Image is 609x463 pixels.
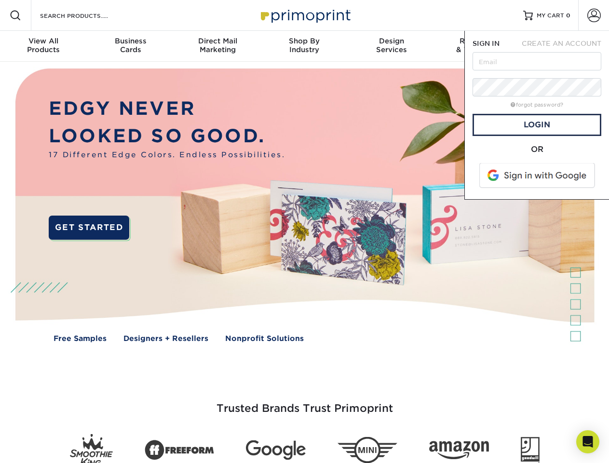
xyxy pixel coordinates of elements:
img: Amazon [429,441,489,460]
img: Primoprint [257,5,353,26]
div: & Templates [435,37,522,54]
a: DesignServices [348,31,435,62]
div: OR [473,144,601,155]
span: Shop By [261,37,348,45]
p: LOOKED SO GOOD. [49,123,285,150]
span: Design [348,37,435,45]
a: Direct MailMarketing [174,31,261,62]
div: Open Intercom Messenger [576,430,599,453]
a: forgot password? [511,102,563,108]
div: Marketing [174,37,261,54]
a: Resources& Templates [435,31,522,62]
a: BusinessCards [87,31,174,62]
a: Login [473,114,601,136]
span: CREATE AN ACCOUNT [522,40,601,47]
input: SEARCH PRODUCTS..... [39,10,133,21]
span: 0 [566,12,570,19]
a: Nonprofit Solutions [225,333,304,344]
div: Cards [87,37,174,54]
a: GET STARTED [49,216,129,240]
div: Industry [261,37,348,54]
span: Business [87,37,174,45]
span: SIGN IN [473,40,500,47]
div: Services [348,37,435,54]
span: Resources [435,37,522,45]
a: Designers + Resellers [123,333,208,344]
span: MY CART [537,12,564,20]
p: EDGY NEVER [49,95,285,123]
a: Free Samples [54,333,107,344]
a: Shop ByIndustry [261,31,348,62]
iframe: Google Customer Reviews [2,434,82,460]
h3: Trusted Brands Trust Primoprint [23,379,587,426]
input: Email [473,52,601,70]
img: Google [246,440,306,460]
span: Direct Mail [174,37,261,45]
img: Goodwill [521,437,540,463]
span: 17 Different Edge Colors. Endless Possibilities. [49,150,285,161]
